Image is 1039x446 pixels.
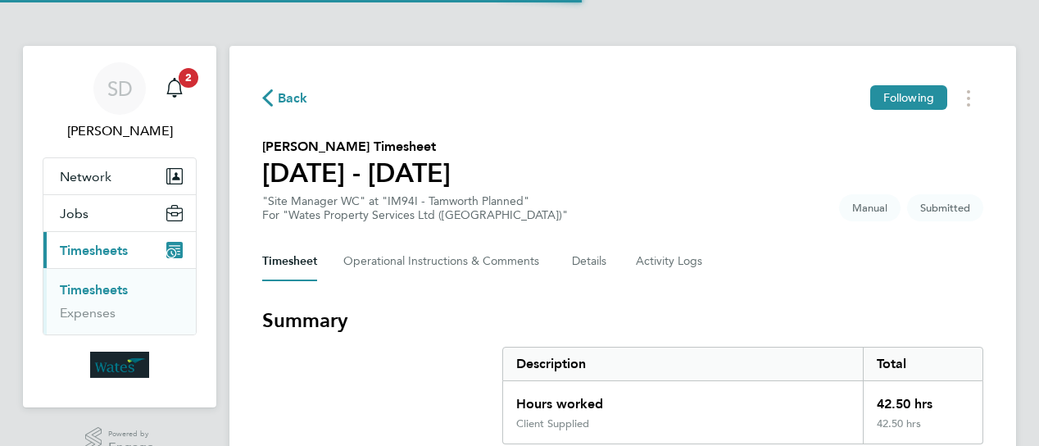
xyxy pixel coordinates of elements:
[954,85,983,111] button: Timesheets Menu
[43,232,196,268] button: Timesheets
[863,381,982,417] div: 42.50 hrs
[503,348,863,380] div: Description
[262,137,451,157] h2: [PERSON_NAME] Timesheet
[839,194,901,221] span: This timesheet was manually created.
[863,417,982,444] div: 42.50 hrs
[863,348,982,380] div: Total
[158,62,191,115] a: 2
[179,68,198,88] span: 2
[262,157,451,189] h1: [DATE] - [DATE]
[23,46,216,407] nav: Main navigation
[262,88,308,108] button: Back
[262,307,983,334] h3: Summary
[572,242,610,281] button: Details
[43,62,197,141] a: SD[PERSON_NAME]
[60,243,128,258] span: Timesheets
[870,85,947,110] button: Following
[343,242,546,281] button: Operational Instructions & Comments
[108,427,154,441] span: Powered by
[60,206,88,221] span: Jobs
[60,282,128,298] a: Timesheets
[90,352,149,378] img: wates-logo-retina.png
[262,208,568,222] div: For "Wates Property Services Ltd ([GEOGRAPHIC_DATA])"
[43,268,196,334] div: Timesheets
[43,121,197,141] span: Stephen Dugmore
[636,242,705,281] button: Activity Logs
[907,194,983,221] span: This timesheet is Submitted.
[107,78,133,99] span: SD
[60,305,116,321] a: Expenses
[43,158,196,194] button: Network
[278,89,308,108] span: Back
[502,347,983,444] div: Summary
[503,381,863,417] div: Hours worked
[60,169,111,184] span: Network
[262,194,568,222] div: "Site Manager WC" at "IM94I - Tamworth Planned"
[262,242,317,281] button: Timesheet
[43,352,197,378] a: Go to home page
[883,90,934,105] span: Following
[43,195,196,231] button: Jobs
[516,417,589,430] div: Client Supplied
